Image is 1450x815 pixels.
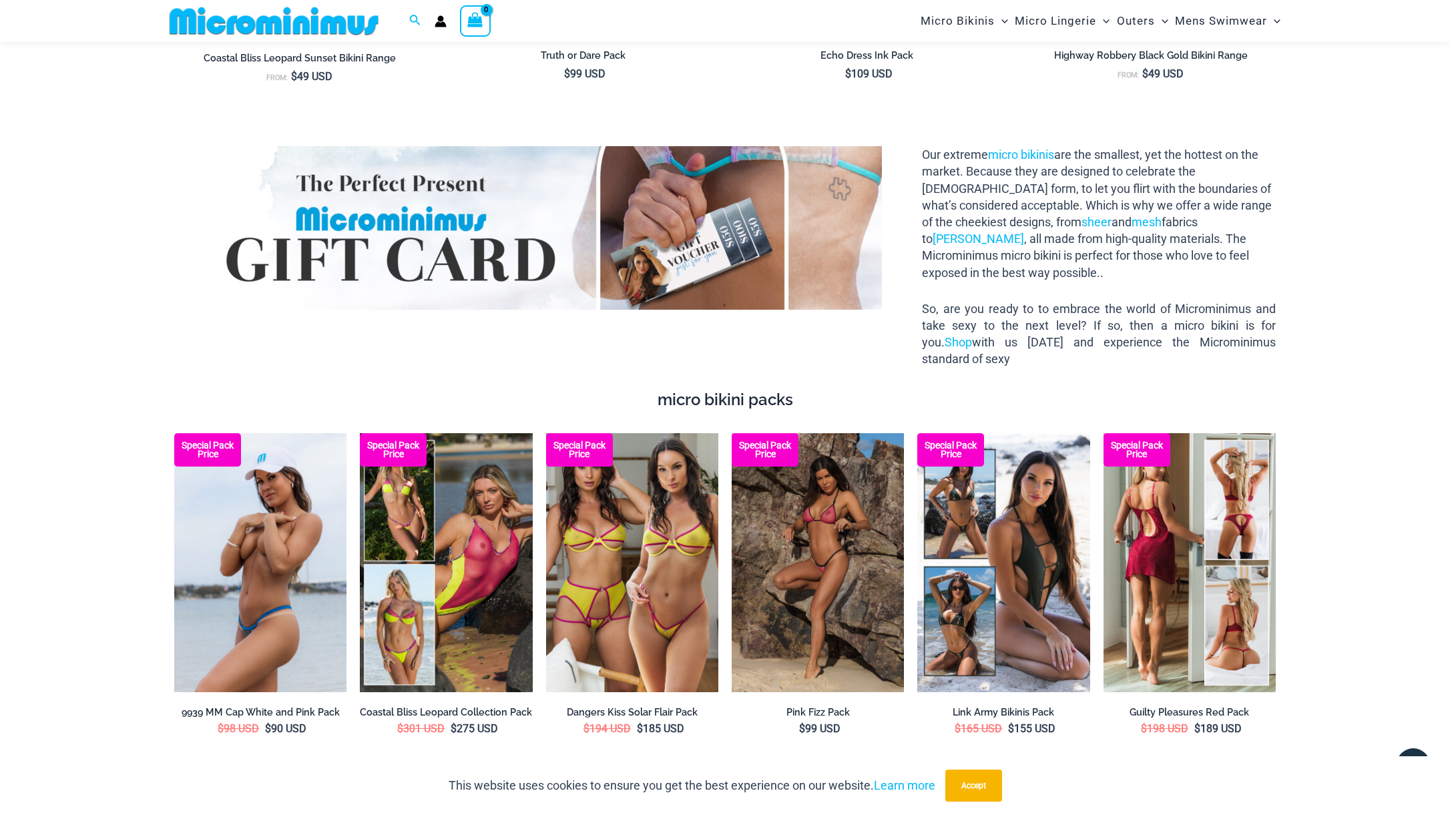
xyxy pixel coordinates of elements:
[1015,49,1286,62] h2: Highway Robbery Black Gold Bikini Range
[732,49,1002,62] h2: Echo Dress Ink Pack
[917,441,984,459] b: Special Pack Price
[1104,433,1276,692] a: Guilty Pleasures Red Collection Pack F Guilty Pleasures Red Collection Pack BGuilty Pleasures Red...
[988,148,1054,162] a: micro bikinis
[732,433,904,692] a: Pink Fizz Pink Black 317 Tri Top 421 String Bottom Pink Fizz Pink Black 317 Tri Top 421 String Bo...
[933,232,1024,246] a: [PERSON_NAME]
[449,776,935,796] p: This website uses cookies to ensure you get the best experience on our website.
[945,770,1002,802] button: Accept
[564,67,606,80] bdi: 99 USD
[448,49,718,67] a: Truth or Dare Pack
[637,722,684,735] bdi: 185 USD
[218,722,259,735] bdi: 98 USD
[1194,722,1242,735] bdi: 189 USD
[945,335,972,349] a: Shop
[360,433,532,692] a: Coastal Bliss Leopard Sunset Collection Pack C Coastal Bliss Leopard Sunset Collection Pack BCoas...
[174,433,346,692] a: Rebel Cap WhiteElectric Blue 9939 Cap 09 Rebel Cap Hot PinkElectric Blue 9939 Cap 15Rebel Cap Hot...
[917,433,1090,692] a: Link Army Pack Link Army 3070 Tri Top 2031 Cheeky 06Link Army 3070 Tri Top 2031 Cheeky 06
[409,13,421,29] a: Search icon link
[1104,441,1170,459] b: Special Pack Price
[435,15,447,27] a: Account icon link
[397,722,403,735] span: $
[1267,4,1280,38] span: Menu Toggle
[397,722,445,735] bdi: 301 USD
[218,722,224,735] span: $
[1081,215,1112,229] a: sheer
[1141,722,1188,735] bdi: 198 USD
[448,49,718,62] h2: Truth or Dare Pack
[546,706,718,719] a: Dangers Kiss Solar Flair Pack
[1008,722,1014,735] span: $
[1015,4,1096,38] span: Micro Lingerie
[265,722,306,735] bdi: 90 USD
[1015,49,1286,67] a: Highway Robbery Black Gold Bikini Range
[164,52,435,65] h2: Coastal Bliss Leopard Sunset Bikini Range
[564,67,570,80] span: $
[955,722,961,735] span: $
[1172,4,1284,38] a: Mens SwimwearMenu ToggleMenu Toggle
[1142,67,1184,80] bdi: 49 USD
[546,433,718,692] img: Dangers kiss Solar Flair Pack
[921,4,995,38] span: Micro Bikinis
[174,433,346,692] img: Rebel Cap WhiteElectric Blue 9939 Cap 09
[1104,706,1276,719] a: Guilty Pleasures Red Pack
[845,67,851,80] span: $
[874,778,935,792] a: Learn more
[732,441,798,459] b: Special Pack Price
[583,722,589,735] span: $
[360,441,427,459] b: Special Pack Price
[732,706,904,719] a: Pink Fizz Pack
[291,70,332,83] bdi: 49 USD
[1118,71,1139,79] span: From:
[845,67,893,80] bdi: 109 USD
[917,706,1090,719] a: Link Army Bikinis Pack
[460,5,491,36] a: View Shopping Cart, empty
[1142,67,1148,80] span: $
[955,722,1002,735] bdi: 165 USD
[1104,433,1276,692] img: Guilty Pleasures Red Collection Pack B
[451,722,457,735] span: $
[995,4,1008,38] span: Menu Toggle
[164,52,435,69] a: Coastal Bliss Leopard Sunset Bikini Range
[732,433,904,692] img: Pink Fizz Pink Black 317 Tri Top 421 String Bottom
[360,433,532,692] img: Coastal Bliss Leopard Sunset Collection Pack C
[1194,722,1200,735] span: $
[1117,4,1155,38] span: Outers
[732,49,1002,67] a: Echo Dress Ink Pack
[922,146,1276,281] p: Our extreme are the smallest, yet the hottest on the market. Because they are designed to celebra...
[915,2,1286,40] nav: Site Navigation
[265,722,271,735] span: $
[546,441,613,459] b: Special Pack Price
[1096,4,1110,38] span: Menu Toggle
[799,722,805,735] span: $
[546,433,718,692] a: Dangers kiss Solar Flair Pack Dangers Kiss Solar Flair 1060 Bra 6060 Thong 1760 Garter 03Dangers ...
[583,722,631,735] bdi: 194 USD
[266,73,288,82] span: From:
[164,6,384,36] img: MM SHOP LOGO FLAT
[799,722,840,735] bdi: 99 USD
[917,433,1090,692] img: Link Army Pack
[1008,722,1055,735] bdi: 155 USD
[174,390,1276,410] h4: micro bikini packs
[637,722,643,735] span: $
[194,146,882,310] img: Gift Card Banner 1680
[1011,4,1113,38] a: Micro LingerieMenu ToggleMenu Toggle
[174,706,346,719] a: 9939 MM Cap White and Pink Pack
[917,4,1011,38] a: Micro BikinisMenu ToggleMenu Toggle
[451,722,498,735] bdi: 275 USD
[922,300,1276,368] p: So, are you ready to to embrace the world of Microminimus and take sexy to the next level? If so,...
[1114,4,1172,38] a: OutersMenu ToggleMenu Toggle
[1175,4,1267,38] span: Mens Swimwear
[291,70,297,83] span: $
[1132,215,1162,229] a: mesh
[174,441,241,459] b: Special Pack Price
[1141,722,1147,735] span: $
[1155,4,1168,38] span: Menu Toggle
[360,706,532,719] a: Coastal Bliss Leopard Collection Pack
